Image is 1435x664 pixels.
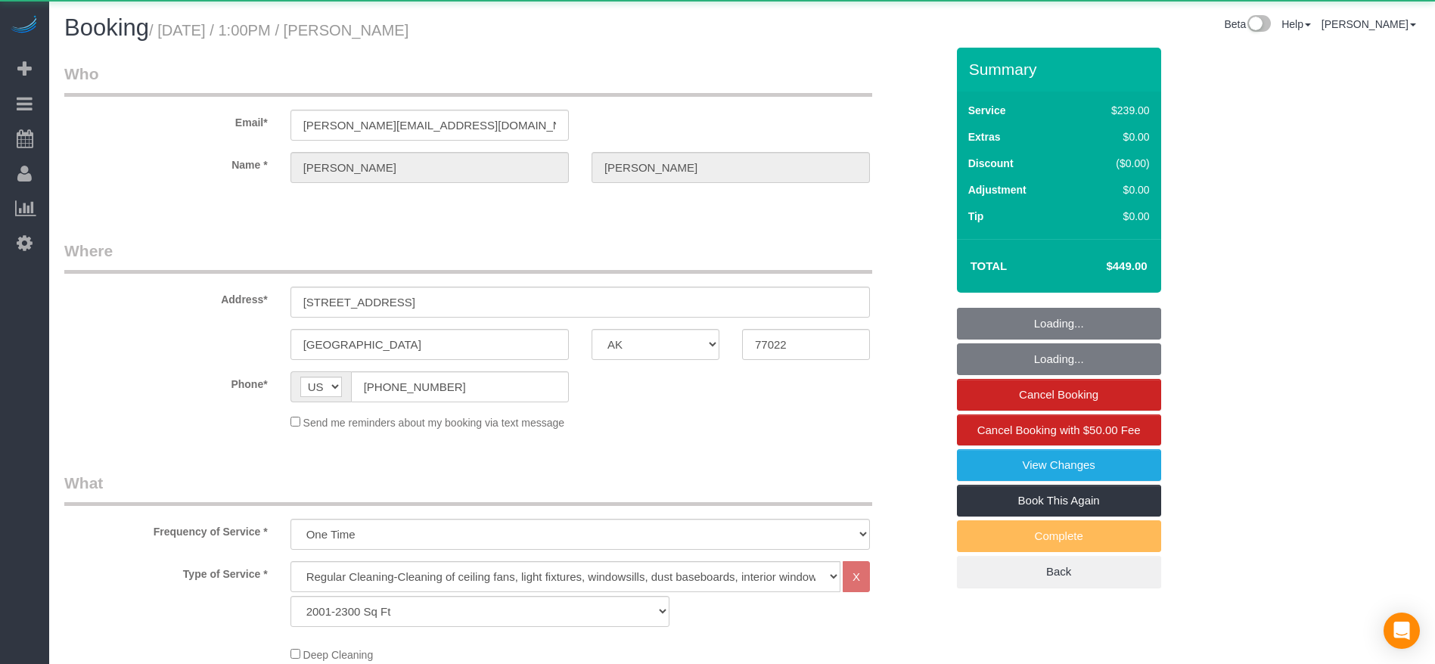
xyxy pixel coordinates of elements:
input: Last Name* [592,152,870,183]
label: Name * [53,152,279,172]
label: Tip [968,209,984,224]
a: [PERSON_NAME] [1322,18,1416,30]
div: $0.00 [1079,209,1150,224]
h3: Summary [969,61,1154,78]
div: $0.00 [1079,129,1150,144]
label: Discount [968,156,1014,171]
label: Adjustment [968,182,1027,197]
input: First Name* [290,152,569,183]
label: Extras [968,129,1001,144]
legend: Where [64,240,872,274]
div: $0.00 [1079,182,1150,197]
label: Service [968,103,1006,118]
h4: $449.00 [1061,260,1147,273]
input: Email* [290,110,569,141]
label: Type of Service * [53,561,279,582]
span: Send me reminders about my booking via text message [303,417,565,429]
a: Back [957,556,1161,588]
div: $239.00 [1079,103,1150,118]
a: Cancel Booking [957,379,1161,411]
label: Email* [53,110,279,130]
a: Book This Again [957,485,1161,517]
legend: Who [64,63,872,97]
label: Address* [53,287,279,307]
input: Zip Code* [742,329,870,360]
div: ($0.00) [1079,156,1150,171]
span: Booking [64,14,149,41]
span: Cancel Booking with $50.00 Fee [977,424,1141,436]
small: / [DATE] / 1:00PM / [PERSON_NAME] [149,22,408,39]
legend: What [64,472,872,506]
a: Cancel Booking with $50.00 Fee [957,414,1161,446]
input: Phone* [351,371,569,402]
div: Open Intercom Messenger [1384,613,1420,649]
a: Beta [1224,18,1271,30]
span: Deep Cleaning [303,649,374,661]
strong: Total [971,259,1008,272]
img: New interface [1246,15,1271,35]
a: Help [1281,18,1311,30]
label: Frequency of Service * [53,519,279,539]
input: City* [290,329,569,360]
img: Automaid Logo [9,15,39,36]
label: Phone* [53,371,279,392]
a: View Changes [957,449,1161,481]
